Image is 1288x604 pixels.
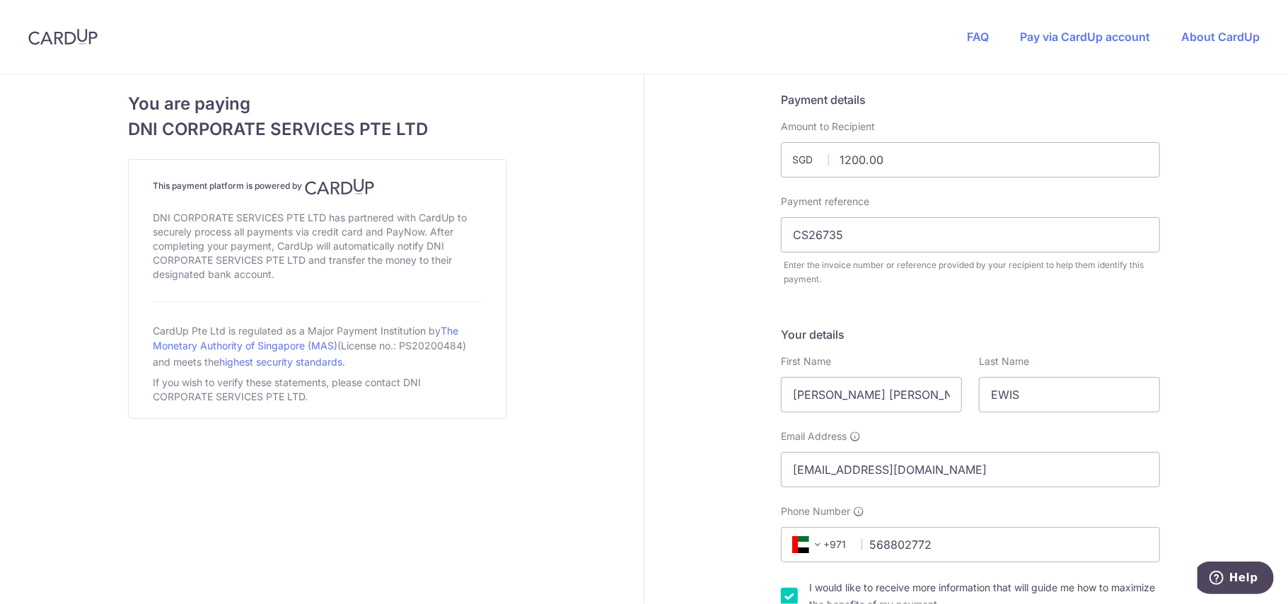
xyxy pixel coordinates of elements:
[792,536,826,553] span: +971
[781,142,1160,178] input: Payment amount
[305,178,374,195] img: CardUp
[784,258,1160,286] div: Enter the invoice number or reference provided by your recipient to help them identify this payment.
[128,117,507,142] span: DNI CORPORATE SERVICES PTE LTD
[153,178,482,195] h4: This payment platform is powered by
[781,504,850,518] span: Phone Number
[128,91,507,117] span: You are paying
[781,377,962,412] input: First name
[153,319,482,373] div: CardUp Pte Ltd is regulated as a Major Payment Institution by (License no.: PS20200484) and meets...
[219,356,342,368] a: highest security standards
[979,377,1160,412] input: Last name
[1020,30,1150,44] a: Pay via CardUp account
[967,30,989,44] a: FAQ
[781,429,847,443] span: Email Address
[1197,562,1274,597] iframe: Opens a widget where you can find more information
[781,194,869,209] label: Payment reference
[792,153,829,167] span: SGD
[781,326,1160,343] h5: Your details
[781,120,875,134] label: Amount to Recipient
[153,208,482,284] div: DNI CORPORATE SERVICES PTE LTD has partnered with CardUp to securely process all payments via cre...
[979,354,1029,368] label: Last Name
[781,354,831,368] label: First Name
[781,91,1160,108] h5: Payment details
[781,452,1160,487] input: Email address
[788,536,852,553] span: +971
[1181,30,1260,44] a: About CardUp
[28,28,98,45] img: CardUp
[153,373,482,407] div: If you wish to verify these statements, please contact DNI CORPORATE SERVICES PTE LTD.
